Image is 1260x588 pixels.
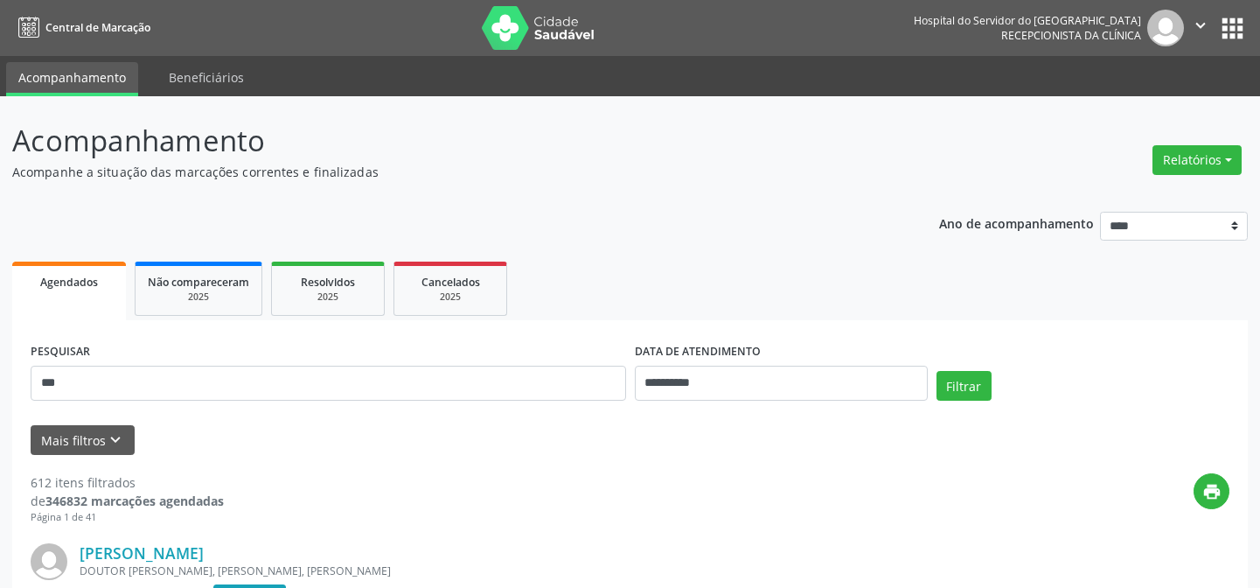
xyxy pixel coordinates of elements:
[936,371,992,401] button: Filtrar
[1202,482,1222,501] i: print
[6,62,138,96] a: Acompanhamento
[148,290,249,304] div: 2025
[31,473,224,492] div: 612 itens filtrados
[31,543,67,580] img: img
[914,13,1141,28] div: Hospital do Servidor do [GEOGRAPHIC_DATA]
[31,510,224,525] div: Página 1 de 41
[106,430,125,450] i: keyboard_arrow_down
[80,563,967,578] div: DOUTOR [PERSON_NAME], [PERSON_NAME], [PERSON_NAME]
[148,275,249,290] span: Não compareceram
[1152,145,1242,175] button: Relatórios
[421,275,480,290] span: Cancelados
[12,119,877,163] p: Acompanhamento
[31,492,224,510] div: de
[45,493,224,509] strong: 346832 marcações agendadas
[45,20,150,35] span: Central de Marcação
[157,62,256,93] a: Beneficiários
[284,290,372,304] div: 2025
[12,13,150,42] a: Central de Marcação
[1184,10,1217,46] button: 
[635,339,761,366] label: DATA DE ATENDIMENTO
[1191,16,1210,35] i: 
[40,275,98,290] span: Agendados
[939,212,1094,234] p: Ano de acompanhamento
[31,339,90,366] label: PESQUISAR
[301,275,355,290] span: Resolvidos
[31,425,135,456] button: Mais filtroskeyboard_arrow_down
[1194,473,1229,509] button: print
[1147,10,1184,46] img: img
[80,543,204,563] a: [PERSON_NAME]
[12,163,877,181] p: Acompanhe a situação das marcações correntes e finalizadas
[407,290,494,304] div: 2025
[1001,28,1141,43] span: Recepcionista da clínica
[1217,13,1248,44] button: apps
